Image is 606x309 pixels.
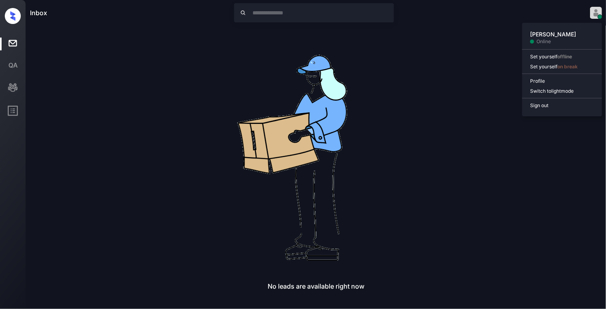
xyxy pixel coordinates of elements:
[30,282,602,290] div: No leads are available right now
[30,9,150,17] div: Inbox
[557,64,578,70] strong: on break
[5,61,21,70] div: QA
[557,54,572,60] strong: offline
[5,8,21,24] img: zuma logo
[522,76,602,86] li: Profile
[522,86,602,96] li: Switch to light mode
[590,7,602,19] img: avatar
[530,54,572,60] span: Set yourself
[7,105,18,116] span: profile
[536,38,551,45] output: Online
[522,100,602,110] li: Sign out
[530,31,594,38] h3: [PERSON_NAME]
[530,64,578,70] span: Set yourself
[5,105,21,116] div: Agent Profile
[5,38,21,49] div: Inbox
[240,9,246,16] img: icon-zuma
[188,26,444,282] img: Empty Gif
[5,82,21,93] div: Leads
